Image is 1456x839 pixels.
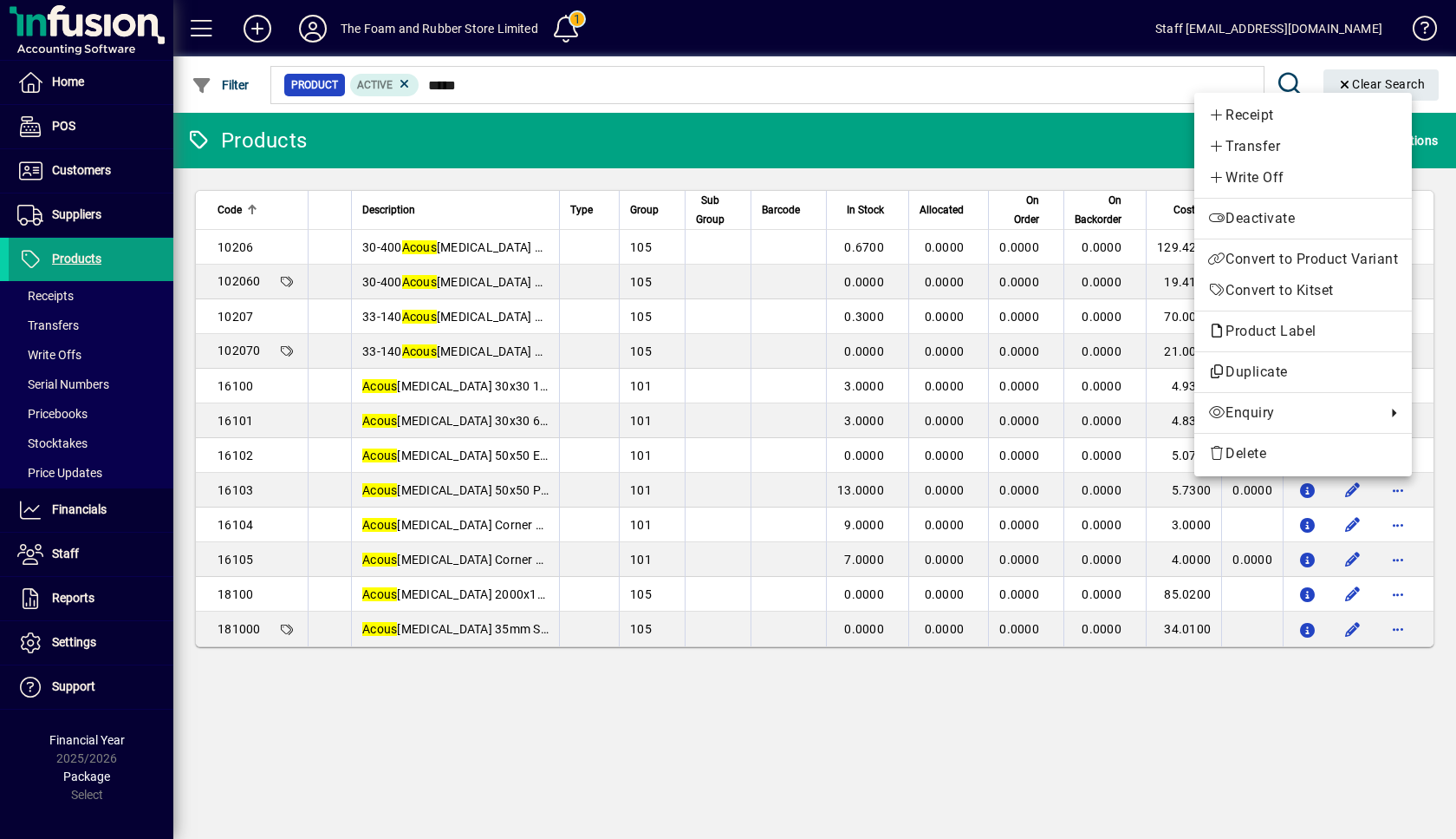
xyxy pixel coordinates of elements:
span: Product Label [1208,323,1325,339]
button: Deactivate product [1194,203,1412,234]
span: Delete [1208,443,1398,464]
span: Receipt [1208,105,1398,126]
span: Convert to Product Variant [1208,249,1398,270]
span: Write Off [1208,167,1398,188]
span: Enquiry [1208,403,1377,423]
span: Convert to Kitset [1208,280,1398,301]
span: Duplicate [1208,362,1398,383]
span: Deactivate [1208,208,1398,229]
span: Transfer [1208,136,1398,157]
